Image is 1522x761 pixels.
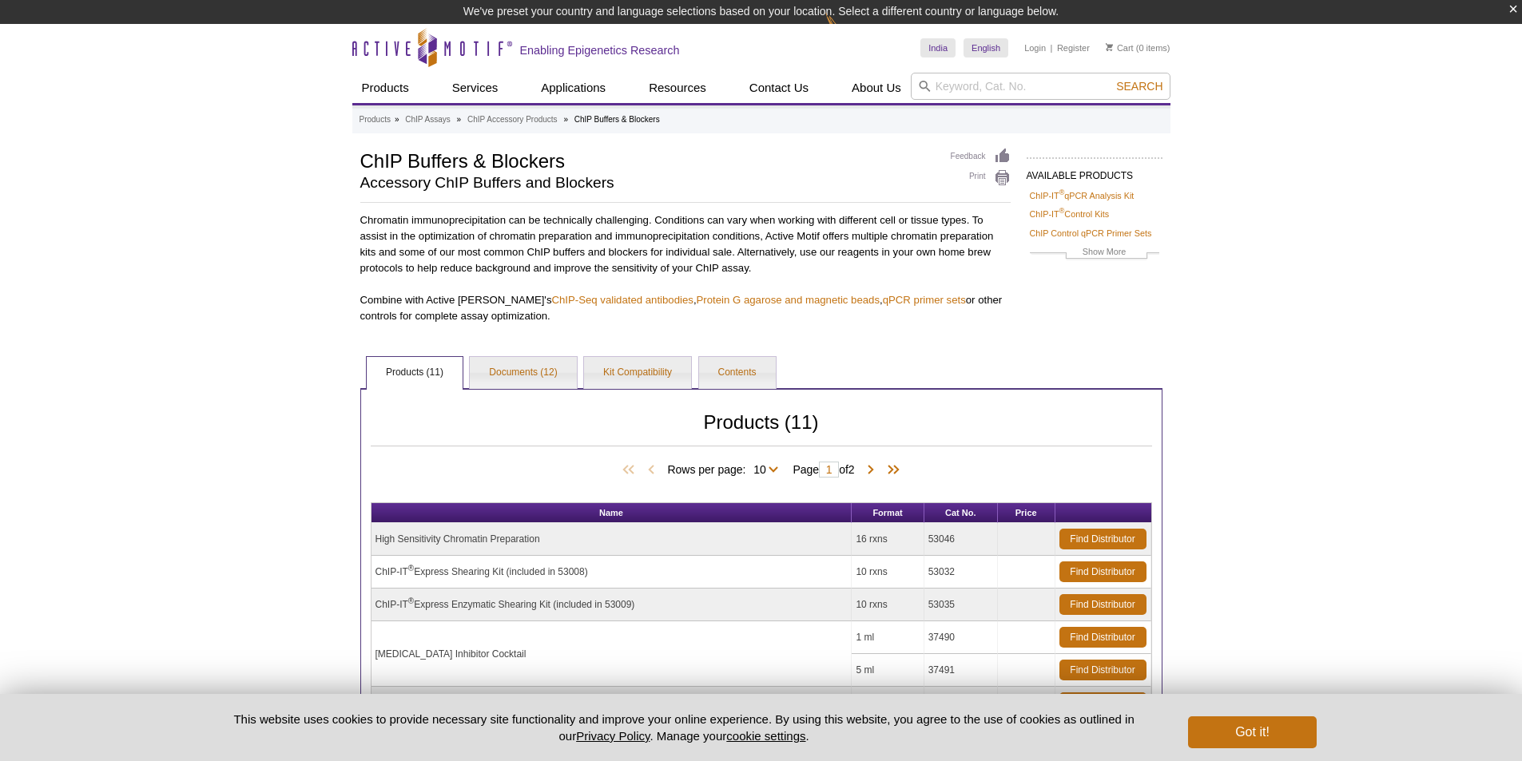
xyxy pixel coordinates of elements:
[924,589,998,621] td: 53035
[1027,157,1162,186] h2: AVAILABLE PRODUCTS
[852,589,924,621] td: 10 rxns
[825,12,868,50] img: Change Here
[576,729,650,743] a: Privacy Policy
[1059,660,1146,680] a: Find Distributor
[619,462,643,478] span: First Page
[408,597,414,605] sup: ®
[372,503,852,523] th: Name
[699,357,776,389] a: Contents
[951,148,1011,165] a: Feedback
[1059,594,1146,615] a: Find Distributor
[405,113,451,127] a: ChIP Assays
[551,294,693,306] a: ChIP-Seq validated antibodies
[574,115,660,124] li: ChIP Buffers & Blockers
[1024,42,1046,54] a: Login
[360,148,935,172] h1: ChIP Buffers & Blockers
[1059,188,1065,196] sup: ®
[395,115,399,124] li: »
[372,523,852,556] td: High Sensitivity Chromatin Preparation
[470,357,576,389] a: Documents (12)
[726,729,805,743] button: cookie settings
[443,73,508,103] a: Services
[467,113,558,127] a: ChIP Accessory Products
[1059,208,1065,216] sup: ®
[1051,38,1053,57] li: |
[785,462,862,478] span: Page of
[863,462,879,478] span: Next Page
[697,294,880,306] a: Protein G agarose and magnetic beads
[852,556,924,589] td: 10 rxns
[367,357,463,389] a: Products (11)
[1059,561,1146,582] a: Find Distributor
[842,73,911,103] a: About Us
[667,461,785,477] span: Rows per page:
[372,687,852,719] td: 100 mM PMSF
[372,556,852,589] td: ChIP-IT Express Shearing Kit (included in 53008)
[924,654,998,687] td: 37491
[879,462,903,478] span: Last Page
[360,212,1011,276] p: Chromatin immunoprecipitation can be technically challenging. Conditions can vary when working wi...
[1106,43,1113,51] img: Your Cart
[852,654,924,687] td: 5 ml
[924,687,998,719] td: 37495
[1059,627,1146,648] a: Find Distributor
[924,556,998,589] td: 53032
[1030,188,1135,203] a: ChIP-IT®qPCR Analysis Kit
[964,38,1008,57] a: English
[740,73,818,103] a: Contact Us
[360,113,391,127] a: Products
[852,621,924,654] td: 1 ml
[520,43,680,57] h2: Enabling Epigenetics Research
[408,564,414,573] sup: ®
[531,73,615,103] a: Applications
[1106,42,1134,54] a: Cart
[924,621,998,654] td: 37490
[563,115,568,124] li: »
[639,73,716,103] a: Resources
[924,503,998,523] th: Cat No.
[360,292,1011,324] p: Combine with Active [PERSON_NAME]'s , , or other controls for complete assay optimization.
[1116,80,1162,93] span: Search
[998,503,1055,523] th: Price
[1030,244,1159,263] a: Show More
[1057,42,1090,54] a: Register
[457,115,462,124] li: »
[360,176,935,190] h2: Accessory ChIP Buffers and Blockers
[643,462,659,478] span: Previous Page
[924,523,998,556] td: 53046
[852,503,924,523] th: Format
[920,38,956,57] a: India
[206,711,1162,744] p: This website uses cookies to provide necessary site functionality and improve your online experie...
[911,73,1170,100] input: Keyword, Cat. No.
[852,687,924,719] td: 0.5 ml
[848,463,855,476] span: 2
[1106,38,1170,57] li: (0 items)
[852,523,924,556] td: 16 rxns
[1059,529,1146,549] a: Find Distributor
[1030,207,1110,221] a: ChIP-IT®Control Kits
[951,169,1011,187] a: Print
[371,415,1152,446] h2: Products (11)
[372,621,852,687] td: [MEDICAL_DATA] Inhibitor Cocktail
[1111,79,1167,93] button: Search
[352,73,419,103] a: Products
[584,357,691,389] a: Kit Compatibility
[1030,226,1152,240] a: ChIP Control qPCR Primer Sets
[883,294,966,306] a: qPCR primer sets
[1188,716,1316,748] button: Got it!
[1059,692,1146,713] a: Find Distributor
[372,589,852,621] td: ChIP-IT Express Enzymatic Shearing Kit (included in 53009)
